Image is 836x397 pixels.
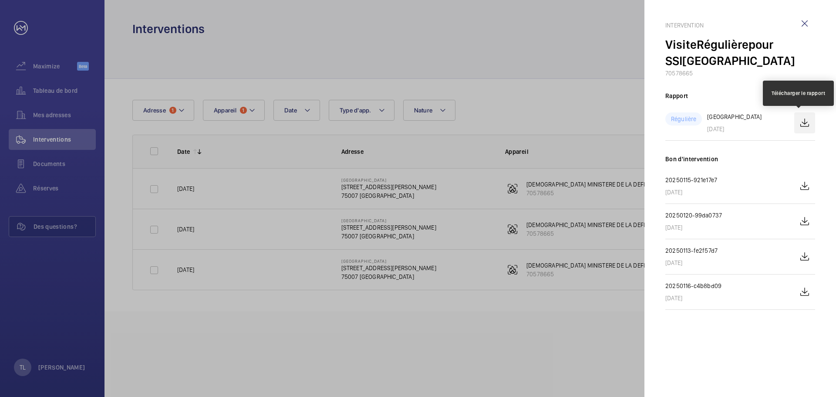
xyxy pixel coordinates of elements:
p: 20250116-c4b8bd09 [665,282,721,290]
p: 20250113-fe2f57d7 [665,246,718,255]
p: [DATE] [665,258,718,267]
p: [GEOGRAPHIC_DATA] [707,112,762,121]
span: Visite [665,37,697,52]
p: [DATE] [665,294,721,302]
p: [DATE] [665,188,717,197]
div: Télécharger le rapport [772,89,825,97]
p: 20250115-921e17e7 [665,176,717,184]
div: Régulière [665,112,702,126]
p: [DATE] [707,125,762,133]
p: [DATE] [665,223,722,232]
p: 70578665 [665,69,815,78]
h2: Intervention [665,21,815,30]
span: [GEOGRAPHIC_DATA] [682,53,795,68]
span: Régulière [697,37,748,52]
h3: Bon d'intervention [665,155,815,163]
p: 20250120-99da0737 [665,211,722,220]
h3: Rapport [665,92,815,100]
